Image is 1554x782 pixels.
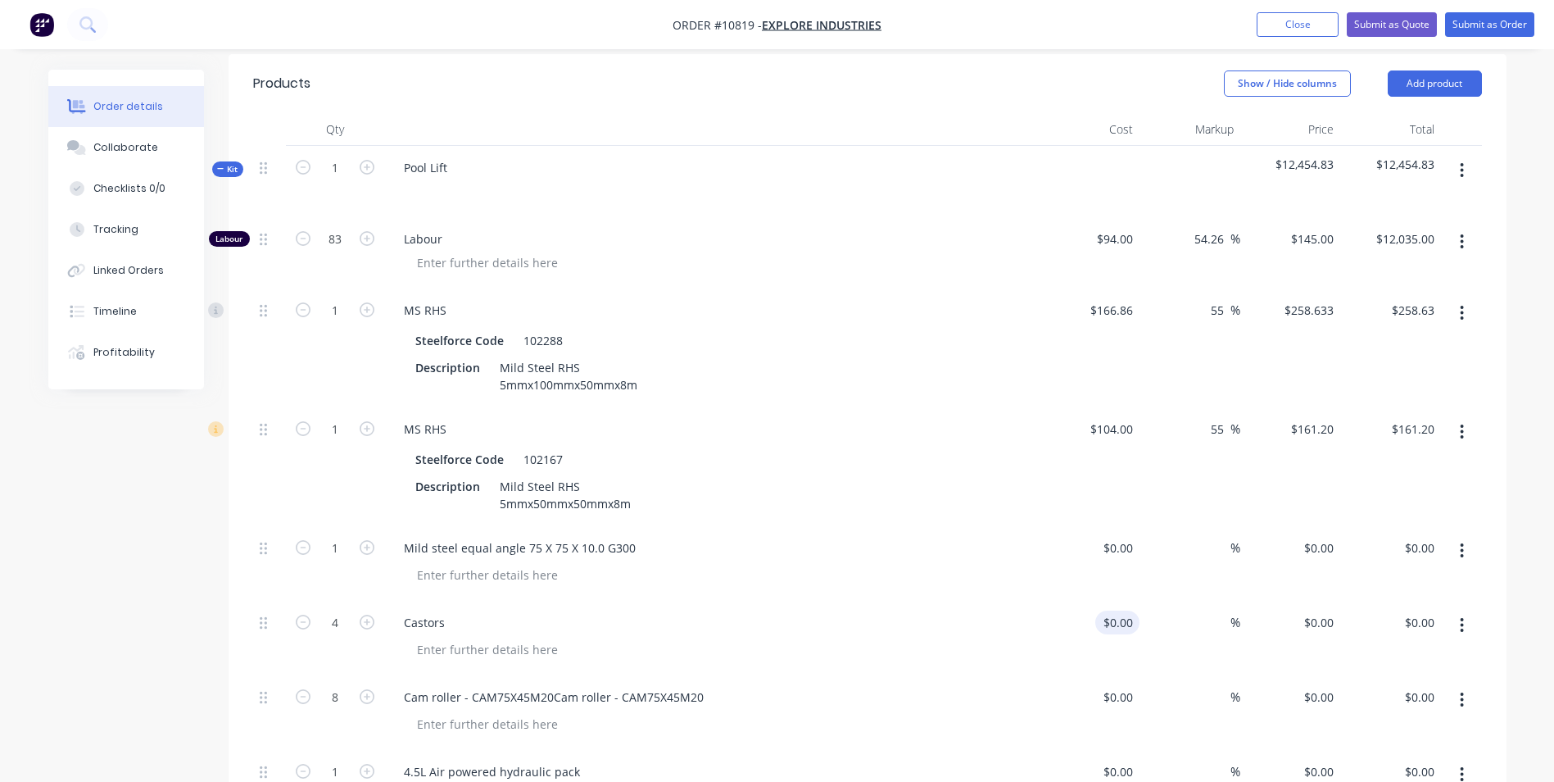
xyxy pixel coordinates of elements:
button: Linked Orders [48,250,204,291]
div: Labour [209,231,250,247]
span: Labour [404,230,1033,248]
div: Order details [93,99,163,114]
div: 102288 [517,329,569,352]
button: Close [1257,12,1339,37]
button: Submit as Quote [1347,12,1437,37]
span: % [1230,301,1240,320]
div: Qty [286,113,384,146]
img: Factory [29,12,54,37]
span: Kit [217,163,238,175]
span: % [1230,230,1240,248]
button: Checklists 0/0 [48,168,204,209]
div: 102167 [517,448,569,471]
div: Price [1240,113,1341,146]
span: Order #10819 - [673,17,762,33]
div: Collaborate [93,140,158,155]
div: Total [1340,113,1441,146]
div: Cam roller - CAM75X45M20Cam roller - CAM75X45M20 [391,685,717,709]
span: % [1230,613,1240,632]
button: Submit as Order [1445,12,1534,37]
div: Tracking [93,222,138,237]
div: Castors [391,611,458,634]
div: Profitability [93,345,155,360]
div: Mild steel equal angle 75 X 75 X 10.0 G300 [391,536,649,560]
button: Kit [212,161,243,177]
div: Checklists 0/0 [93,181,165,196]
div: Pool Lift [391,156,460,180]
div: Steelforce Code [409,329,510,352]
div: MS RHS [391,298,460,322]
button: Timeline [48,291,204,332]
a: Explore Industries [762,17,881,33]
button: Show / Hide columns [1224,70,1351,97]
div: Linked Orders [93,263,164,278]
button: Tracking [48,209,204,250]
div: Timeline [93,304,137,319]
div: Mild Steel RHS 5mmx50mmx50mmx8m [493,475,637,516]
div: Cost [1040,113,1140,146]
span: % [1230,762,1240,781]
span: % [1230,539,1240,557]
span: $12,454.83 [1347,156,1434,173]
button: Order details [48,86,204,127]
div: Products [253,74,310,93]
div: Markup [1139,113,1240,146]
button: Add product [1388,70,1482,97]
div: Description [409,475,487,498]
span: $12,454.83 [1247,156,1334,173]
div: MS RHS [391,417,460,441]
div: Mild Steel RHS 5mmx100mmx50mmx8m [493,356,644,397]
span: % [1230,420,1240,439]
div: Description [409,356,487,380]
span: % [1230,688,1240,707]
div: Steelforce Code [409,448,510,471]
button: Profitability [48,332,204,373]
button: Collaborate [48,127,204,168]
